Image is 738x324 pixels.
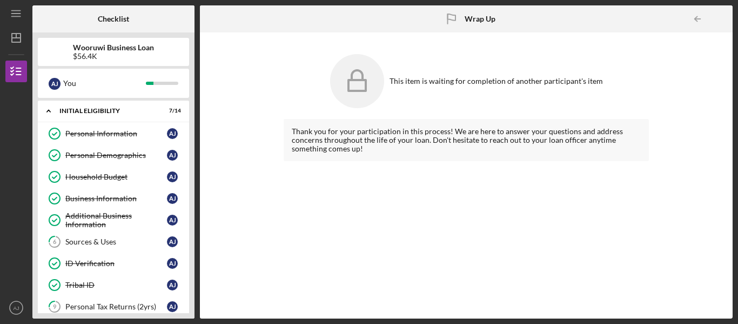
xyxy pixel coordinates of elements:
a: Household BudgetAJ [43,166,184,188]
a: Personal InformationAJ [43,123,184,144]
div: A J [167,193,178,204]
div: ID Verification [65,259,167,268]
button: AJ [5,297,27,319]
a: Personal DemographicsAJ [43,144,184,166]
b: Wooruwi Business Loan [73,43,154,52]
div: Personal Information [65,129,167,138]
a: 6Sources & UsesAJ [43,231,184,253]
div: Sources & Uses [65,237,167,246]
div: 7 / 14 [162,108,181,114]
div: Thank you for your participation in this process! We are here to answer your questions and addres... [292,127,641,153]
div: A J [167,128,178,139]
div: $56.4K [73,52,154,61]
b: Wrap Up [465,15,495,23]
text: AJ [13,305,19,311]
div: A J [167,236,178,247]
div: This item is waiting for completion of another participant's item [390,77,603,85]
a: ID VerificationAJ [43,253,184,274]
a: Tribal IDAJ [43,274,184,296]
div: Business Information [65,194,167,203]
div: Tribal ID [65,281,167,289]
div: A J [167,215,178,226]
div: A J [49,78,61,90]
tspan: 6 [53,239,57,246]
a: Additional Business InformationAJ [43,209,184,231]
div: A J [167,150,178,161]
tspan: 9 [53,303,57,310]
div: Household Budget [65,173,167,181]
div: Personal Demographics [65,151,167,160]
a: Business InformationAJ [43,188,184,209]
b: Checklist [98,15,129,23]
div: You [63,74,146,92]
div: A J [167,258,178,269]
div: A J [167,280,178,290]
div: A J [167,171,178,182]
div: Initial Eligibility [59,108,154,114]
div: Additional Business Information [65,211,167,229]
div: Personal Tax Returns (2yrs) [65,302,167,311]
div: A J [167,301,178,312]
a: 9Personal Tax Returns (2yrs)AJ [43,296,184,318]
